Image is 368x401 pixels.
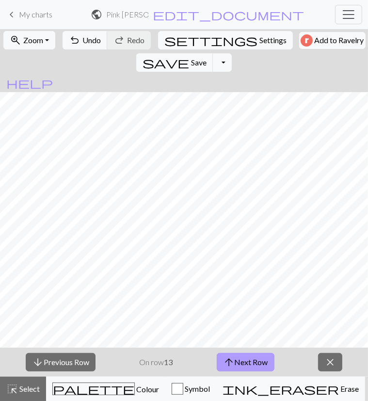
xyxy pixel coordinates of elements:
[18,384,40,393] span: Select
[6,6,52,23] a: My charts
[164,33,257,47] span: settings
[26,353,96,371] button: Previous Row
[158,31,293,49] button: SettingsSettings
[183,384,210,393] span: Symbol
[32,355,44,369] span: arrow_downward
[135,385,159,394] span: Colour
[143,56,189,69] span: save
[335,5,362,24] button: Toggle navigation
[259,34,287,46] span: Settings
[6,382,18,396] span: highlight_alt
[23,35,43,45] span: Zoom
[191,58,207,67] span: Save
[6,76,53,90] span: help
[53,382,134,396] span: palette
[91,8,102,21] span: public
[19,10,52,19] span: My charts
[46,377,165,401] button: Colour
[165,377,216,401] button: Symbol
[299,32,366,49] button: Add to Ravelry
[82,35,101,45] span: Undo
[315,34,364,47] span: Add to Ravelry
[6,8,17,21] span: keyboard_arrow_left
[153,8,304,21] span: edit_document
[223,382,339,396] span: ink_eraser
[106,10,148,19] h2: Pink [PERSON_NAME] / Pink [PERSON_NAME]
[69,33,80,47] span: undo
[223,355,235,369] span: arrow_upward
[3,31,55,49] button: Zoom
[217,353,274,371] button: Next Row
[339,384,359,393] span: Erase
[164,357,173,367] strong: 13
[164,34,257,46] i: Settings
[301,34,313,47] img: Ravelry
[63,31,108,49] button: Undo
[139,356,173,368] p: On row
[324,355,336,369] span: close
[136,53,213,72] button: Save
[216,377,365,401] button: Erase
[10,33,21,47] span: zoom_in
